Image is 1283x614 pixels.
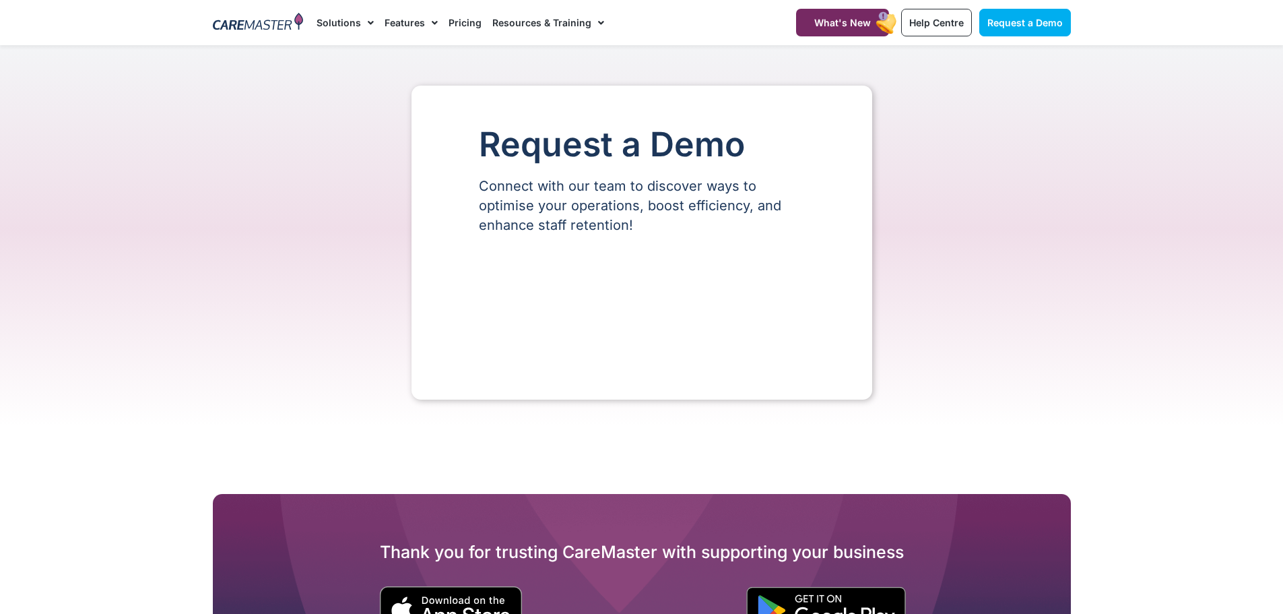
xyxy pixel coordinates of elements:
[479,126,805,163] h1: Request a Demo
[909,17,964,28] span: Help Centre
[987,17,1063,28] span: Request a Demo
[814,17,871,28] span: What's New
[213,541,1071,563] h2: Thank you for trusting CareMaster with supporting your business
[796,9,889,36] a: What's New
[479,177,805,235] p: Connect with our team to discover ways to optimise your operations, boost efficiency, and enhance...
[901,9,972,36] a: Help Centre
[479,258,805,359] iframe: Form 0
[213,13,304,33] img: CareMaster Logo
[979,9,1071,36] a: Request a Demo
